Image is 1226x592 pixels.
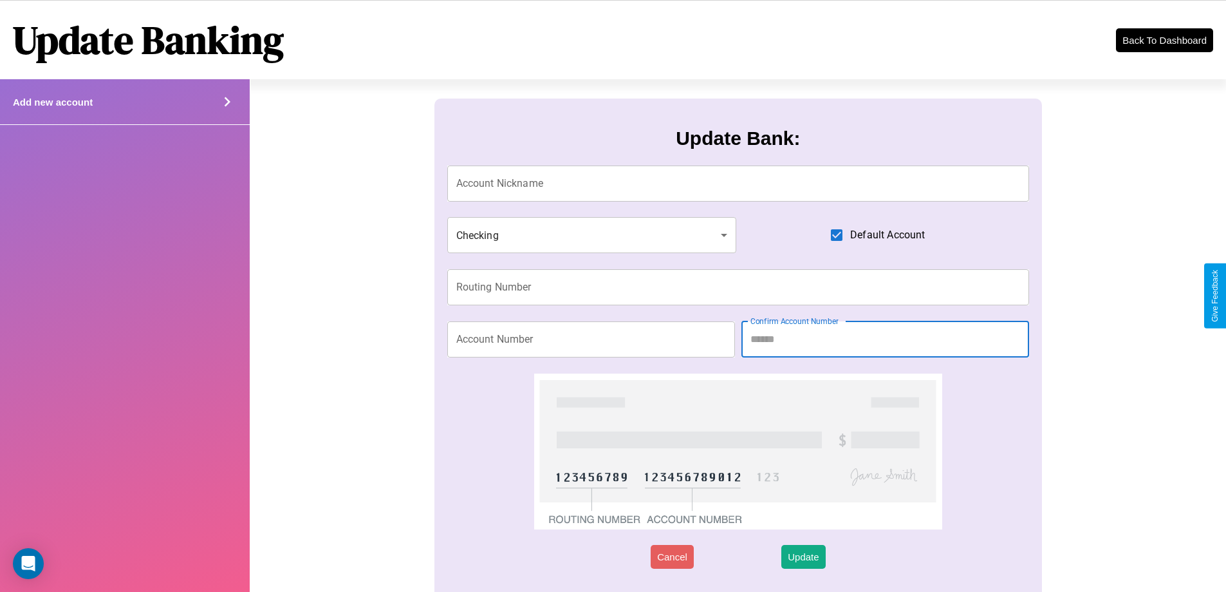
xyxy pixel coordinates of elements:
[750,316,839,327] label: Confirm Account Number
[1116,28,1213,52] button: Back To Dashboard
[13,14,284,66] h1: Update Banking
[13,548,44,579] div: Open Intercom Messenger
[850,227,925,243] span: Default Account
[676,128,800,149] h3: Update Bank:
[447,217,737,253] div: Checking
[534,374,942,530] img: check
[781,545,825,569] button: Update
[13,97,93,108] h4: Add new account
[651,545,694,569] button: Cancel
[1211,270,1220,322] div: Give Feedback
